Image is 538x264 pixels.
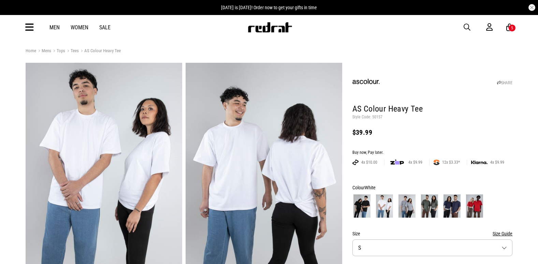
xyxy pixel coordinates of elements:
[352,150,513,156] div: Buy now, Pay later.
[497,80,512,85] a: SHARE
[352,69,380,96] img: AS Colour
[439,160,463,165] span: 12x $3.33*
[71,24,88,31] a: Women
[247,22,292,32] img: Redrat logo
[359,160,380,165] span: 4x $10.00
[352,184,513,192] div: Colour
[36,48,51,55] a: Mens
[99,24,111,31] a: Sale
[358,245,361,251] span: S
[352,128,513,136] div: $39.99
[488,160,507,165] span: 4x $9.99
[434,160,439,165] img: SPLITPAY
[493,230,512,238] button: Size Guide
[509,235,538,264] iframe: LiveChat chat widget
[406,160,425,165] span: 4x $9.99
[376,194,393,218] img: White
[471,161,488,164] img: KLARNA
[421,194,438,218] img: Cypress
[511,26,513,30] div: 5
[390,159,404,166] img: zip
[65,48,79,55] a: Tees
[26,48,36,53] a: Home
[352,230,513,238] div: Size
[79,48,121,55] a: AS Colour Heavy Tee
[398,194,416,218] img: Grey Marle
[444,194,461,218] img: Midnight Blue
[353,194,370,218] img: Black
[49,24,60,31] a: Men
[352,104,513,115] h1: AS Colour Heavy Tee
[365,185,376,190] span: White
[352,115,513,120] p: Style Code: 50157
[51,48,65,55] a: Tops
[352,160,359,165] img: AFTERPAY
[506,24,513,31] a: 5
[352,239,513,256] button: S
[221,5,317,10] span: [DATE] is [DATE]! Order now to get your gifts in time
[466,194,483,218] img: Red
